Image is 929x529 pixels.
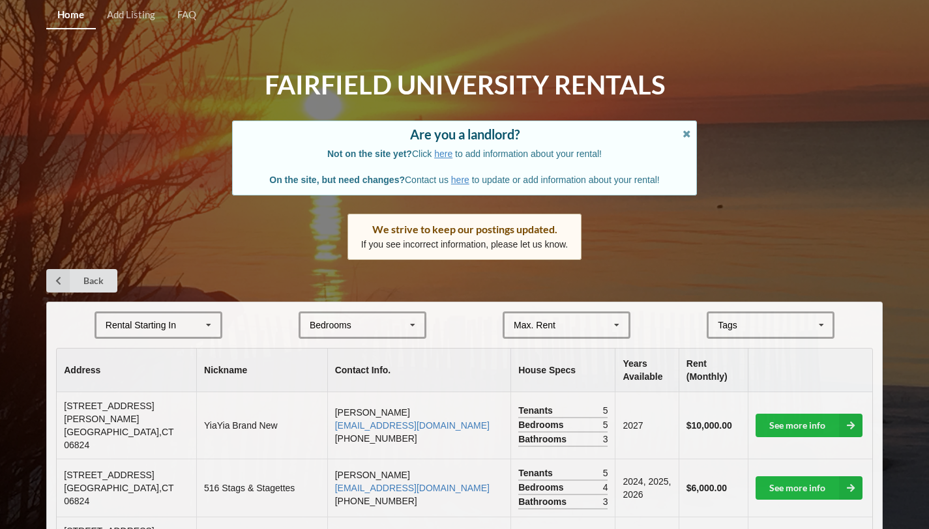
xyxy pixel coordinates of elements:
a: Home [46,1,95,29]
th: Rent (Monthly) [679,349,748,392]
span: [GEOGRAPHIC_DATA] , CT 06824 [64,427,173,450]
b: $6,000.00 [686,483,727,493]
div: Are you a landlord? [246,128,683,141]
span: [GEOGRAPHIC_DATA] , CT 06824 [64,483,173,506]
span: 4 [603,481,608,494]
span: Tenants [518,466,556,479]
th: Contact Info. [327,349,511,392]
td: 2024, 2025, 2026 [615,459,678,517]
span: [STREET_ADDRESS] [64,470,154,480]
th: House Specs [510,349,615,392]
b: $10,000.00 [686,420,732,431]
td: 516 Stags & Stagettes [196,459,327,517]
div: Bedrooms [310,321,351,330]
div: Max. Rent [514,321,555,330]
span: Bathrooms [518,495,570,508]
span: 5 [603,418,608,431]
div: Rental Starting In [106,321,176,330]
a: Add Listing [96,1,166,29]
a: See more info [756,476,863,500]
b: On the site, but need changes? [269,175,405,185]
a: here [451,175,469,185]
a: FAQ [166,1,207,29]
td: [PERSON_NAME] [PHONE_NUMBER] [327,459,511,517]
b: Not on the site yet? [327,149,412,159]
a: See more info [756,414,863,437]
td: YiaYia Brand New [196,392,327,459]
span: 3 [603,433,608,446]
span: 5 [603,404,608,417]
td: 2027 [615,392,678,459]
a: Back [46,269,117,293]
span: Bedrooms [518,418,567,431]
span: [STREET_ADDRESS][PERSON_NAME] [64,401,154,424]
span: Contact us to update or add information about your rental! [269,175,659,185]
div: We strive to keep our postings updated. [361,223,568,236]
th: Years Available [615,349,678,392]
a: here [434,149,452,159]
h1: Fairfield University Rentals [265,68,665,102]
span: Tenants [518,404,556,417]
td: [PERSON_NAME] [PHONE_NUMBER] [327,392,511,459]
th: Nickname [196,349,327,392]
p: If you see incorrect information, please let us know. [361,238,568,251]
a: [EMAIL_ADDRESS][DOMAIN_NAME] [335,483,490,493]
span: 5 [603,466,608,479]
span: Bathrooms [518,433,570,446]
a: [EMAIL_ADDRESS][DOMAIN_NAME] [335,420,490,431]
span: Click to add information about your rental! [327,149,602,159]
div: Tags [715,318,756,333]
th: Address [57,349,196,392]
span: Bedrooms [518,481,567,494]
span: 3 [603,495,608,508]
